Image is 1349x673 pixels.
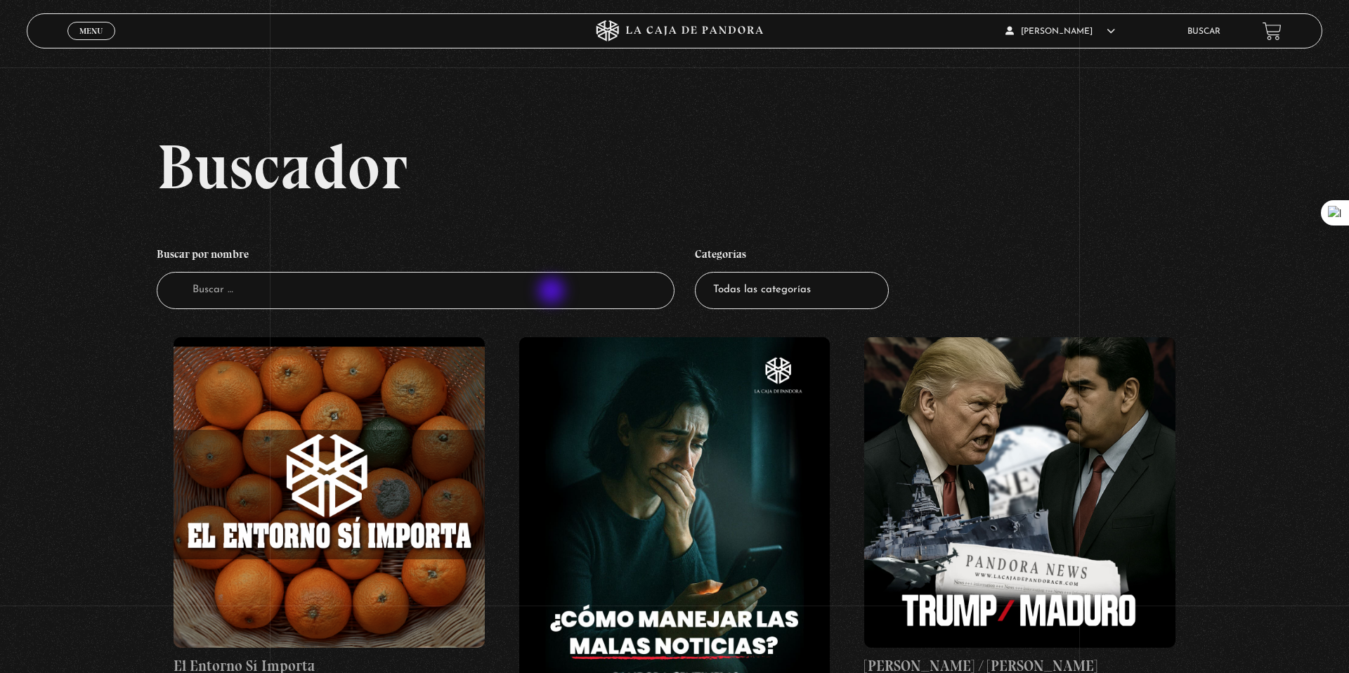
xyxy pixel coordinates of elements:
h4: Buscar por nombre [157,240,674,273]
h2: Buscador [157,135,1322,198]
span: Cerrar [75,39,108,48]
a: Buscar [1187,27,1220,36]
span: Menu [79,27,103,35]
a: View your shopping cart [1263,22,1282,41]
span: [PERSON_NAME] [1005,27,1115,36]
h4: Categorías [695,240,889,273]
